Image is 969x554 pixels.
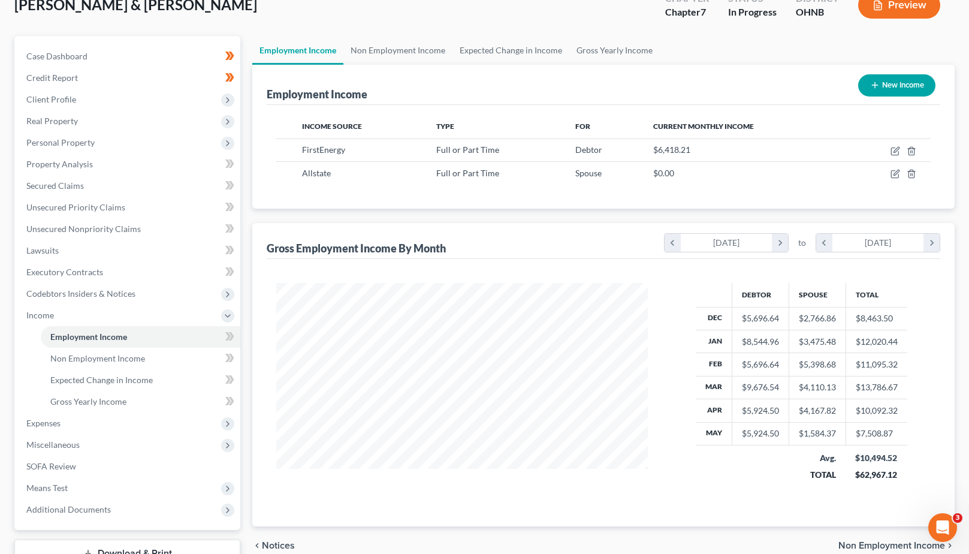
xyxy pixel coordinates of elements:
[50,375,153,385] span: Expected Change in Income
[816,234,832,252] i: chevron_left
[17,456,240,477] a: SOFA Review
[742,381,779,393] div: $9,676.54
[846,376,907,399] td: $13,786.67
[799,427,836,439] div: $1,584.37
[26,51,87,61] span: Case Dashboard
[838,541,945,550] span: Non Employment Income
[17,261,240,283] a: Executory Contracts
[665,234,681,252] i: chevron_left
[846,422,907,445] td: $7,508.87
[17,218,240,240] a: Unsecured Nonpriority Claims
[945,541,955,550] i: chevron_right
[575,122,590,131] span: For
[17,153,240,175] a: Property Analysis
[846,399,907,422] td: $10,092.32
[789,283,846,307] th: Spouse
[838,541,955,550] button: Non Employment Income chevron_right
[858,74,935,97] button: New Income
[696,399,732,422] th: Apr
[846,330,907,353] td: $12,020.44
[26,310,54,320] span: Income
[26,180,84,191] span: Secured Claims
[17,240,240,261] a: Lawsuits
[26,202,125,212] span: Unsecured Priority Claims
[252,541,295,550] button: chevron_left Notices
[681,234,772,252] div: [DATE]
[665,5,709,19] div: Chapter
[653,144,690,155] span: $6,418.21
[302,122,362,131] span: Income Source
[653,168,674,178] span: $0.00
[26,245,59,255] span: Lawsuits
[26,504,111,514] span: Additional Documents
[953,513,962,523] span: 3
[50,353,145,363] span: Non Employment Income
[799,405,836,417] div: $4,167.82
[26,94,76,104] span: Client Profile
[846,283,907,307] th: Total
[41,369,240,391] a: Expected Change in Income
[26,116,78,126] span: Real Property
[798,452,836,464] div: Avg.
[267,241,446,255] div: Gross Employment Income By Month
[798,237,806,249] span: to
[742,336,779,348] div: $8,544.96
[923,234,940,252] i: chevron_right
[799,336,836,348] div: $3,475.48
[26,483,68,493] span: Means Test
[26,461,76,471] span: SOFA Review
[928,513,957,542] iframe: Intercom live chat
[436,168,499,178] span: Full or Part Time
[696,376,732,399] th: Mar
[26,267,103,277] span: Executory Contracts
[796,5,839,19] div: OHNB
[742,405,779,417] div: $5,924.50
[799,359,836,371] div: $5,398.68
[26,159,93,169] span: Property Analysis
[742,427,779,439] div: $5,924.50
[41,391,240,413] a: Gross Yearly Income
[799,381,836,393] div: $4,110.13
[17,67,240,89] a: Credit Report
[799,312,836,324] div: $2,766.86
[575,144,602,155] span: Debtor
[742,312,779,324] div: $5,696.64
[742,359,779,371] div: $5,696.64
[832,234,924,252] div: [DATE]
[50,396,126,407] span: Gross Yearly Income
[436,144,499,155] span: Full or Part Time
[26,288,135,299] span: Codebtors Insiders & Notices
[772,234,788,252] i: chevron_right
[302,144,345,155] span: FirstEnergy
[252,36,343,65] a: Employment Income
[855,452,898,464] div: $10,494.52
[26,418,61,428] span: Expenses
[855,469,898,481] div: $62,967.12
[846,307,907,330] td: $8,463.50
[343,36,452,65] a: Non Employment Income
[436,122,454,131] span: Type
[653,122,754,131] span: Current Monthly Income
[26,224,141,234] span: Unsecured Nonpriority Claims
[575,168,602,178] span: Spouse
[696,353,732,376] th: Feb
[26,439,80,450] span: Miscellaneous
[798,469,836,481] div: TOTAL
[696,307,732,330] th: Dec
[17,46,240,67] a: Case Dashboard
[696,422,732,445] th: May
[26,73,78,83] span: Credit Report
[262,541,295,550] span: Notices
[17,175,240,197] a: Secured Claims
[452,36,569,65] a: Expected Change in Income
[728,5,777,19] div: In Progress
[696,330,732,353] th: Jan
[569,36,660,65] a: Gross Yearly Income
[846,353,907,376] td: $11,095.32
[732,283,789,307] th: Debtor
[17,197,240,218] a: Unsecured Priority Claims
[267,87,367,101] div: Employment Income
[41,326,240,348] a: Employment Income
[302,168,331,178] span: Allstate
[252,541,262,550] i: chevron_left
